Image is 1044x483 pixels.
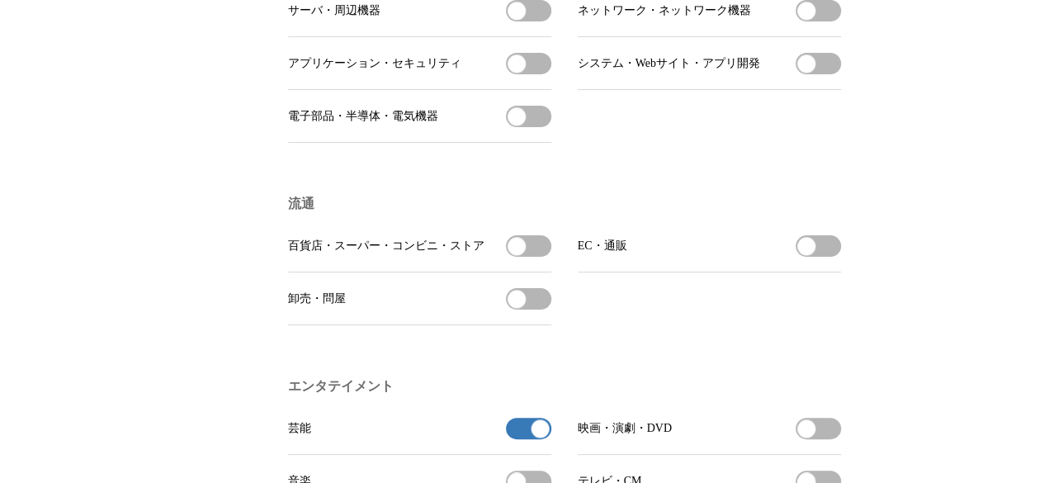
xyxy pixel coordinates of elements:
[288,196,841,213] h3: 流通
[288,239,484,253] span: 百貨店・スーパー・コンビニ・ストア
[578,421,672,436] span: 映画・演劇・DVD
[288,3,380,18] span: サーバ・周辺機器
[288,291,346,306] span: 卸売・問屋
[288,56,461,71] span: アプリケーション・セキュリティ
[288,109,438,124] span: 電子部品・半導体・電気機器
[288,378,841,395] h3: エンタテイメント
[578,239,627,253] span: EC・通販
[578,56,760,71] span: システム・Webサイト・アプリ開発
[288,421,311,436] span: 芸能
[578,3,751,18] span: ネットワーク・ネットワーク機器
